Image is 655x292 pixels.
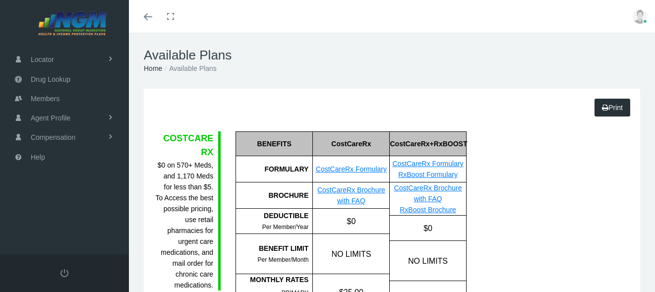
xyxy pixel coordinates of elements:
div: COSTCARE RX [154,131,213,160]
span: Compensation [31,128,75,147]
a: CostCareRx Brochure with FAQ [394,184,462,203]
li: Available Plans [162,63,216,74]
div: MONTHLY RATES [236,274,308,285]
div: $0 on 570+ Meds, and 1,170 Meds for less than $5. To Access the best possible pricing, use retail... [154,160,213,291]
img: NATIONAL GROUP MARKETING [13,11,132,36]
span: Per Member/Month [258,256,309,263]
div: $0 [312,209,389,234]
div: CostCareRx+RxBOOST [389,131,466,156]
span: Per Member/Year [262,224,309,231]
div: FORMULARY [236,156,312,182]
a: CostCareRx Brochure with FAQ [317,186,385,205]
img: user-placeholder.jpg [633,9,648,24]
div: $0 [389,216,466,240]
h1: Available Plans [144,48,640,63]
div: DEDUCTIBLE [236,210,308,221]
div: NO LIMITS [312,234,389,274]
a: CostCareRx Formulary [392,160,463,168]
span: Agent Profile [31,109,70,127]
a: RxBoost Brochure [400,206,456,214]
span: Locator [31,50,54,69]
a: Print [595,99,630,117]
a: Home [144,64,162,72]
a: CostCareRx Formulary [316,165,387,173]
div: BENEFIT LIMIT [236,243,308,254]
div: BROCHURE [236,182,312,209]
span: Members [31,89,60,108]
div: BENEFITS [236,131,312,156]
span: Help [31,148,45,167]
div: NO LIMITS [389,241,466,281]
span: Drug Lookup [31,70,70,89]
div: CostCareRx [312,131,389,156]
a: RxBoost Formulary [398,171,458,178]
